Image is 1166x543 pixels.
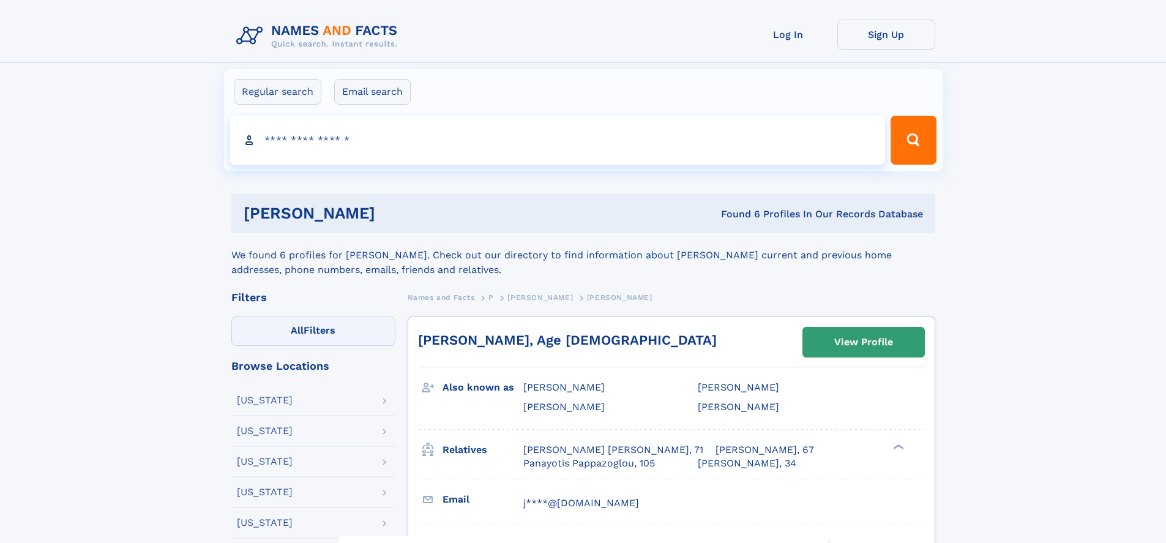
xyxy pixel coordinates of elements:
[334,79,411,105] label: Email search
[698,457,796,470] a: [PERSON_NAME], 34
[488,293,494,302] span: P
[548,208,923,221] div: Found 6 Profiles In Our Records Database
[890,443,905,451] div: ❯
[488,290,494,305] a: P
[237,487,293,497] div: [US_STATE]
[244,206,548,221] h1: [PERSON_NAME]
[230,116,886,165] input: search input
[231,316,395,346] label: Filters
[231,20,408,53] img: Logo Names and Facts
[739,20,837,50] a: Log In
[891,116,936,165] button: Search Button
[237,395,293,405] div: [US_STATE]
[837,20,935,50] a: Sign Up
[803,328,924,357] a: View Profile
[698,381,779,393] span: [PERSON_NAME]
[408,290,475,305] a: Names and Facts
[507,293,573,302] span: [PERSON_NAME]
[698,401,779,413] span: [PERSON_NAME]
[523,381,605,393] span: [PERSON_NAME]
[234,79,321,105] label: Regular search
[716,443,814,457] a: [PERSON_NAME], 67
[291,324,304,336] span: All
[507,290,573,305] a: [PERSON_NAME]
[231,361,395,372] div: Browse Locations
[523,401,605,413] span: [PERSON_NAME]
[523,457,655,470] a: Panayotis Pappazoglou, 105
[443,377,523,398] h3: Also known as
[523,443,703,457] a: [PERSON_NAME] [PERSON_NAME], 71
[834,328,893,356] div: View Profile
[443,489,523,510] h3: Email
[231,292,395,303] div: Filters
[443,440,523,460] h3: Relatives
[237,457,293,466] div: [US_STATE]
[587,293,652,302] span: [PERSON_NAME]
[237,426,293,436] div: [US_STATE]
[418,332,717,348] a: [PERSON_NAME], Age [DEMOGRAPHIC_DATA]
[237,518,293,528] div: [US_STATE]
[231,233,935,277] div: We found 6 profiles for [PERSON_NAME]. Check out our directory to find information about [PERSON_...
